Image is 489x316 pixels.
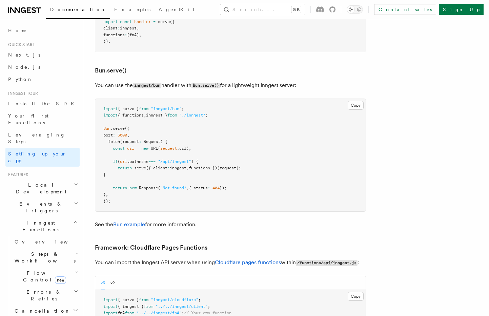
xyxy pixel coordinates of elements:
span: .serve [110,126,125,131]
span: inngest [120,26,137,30]
span: ({ client [146,166,167,170]
span: Setting up your app [8,151,66,163]
span: , [144,113,146,118]
span: export [103,19,118,24]
span: Examples [114,7,150,12]
span: Install the SDK [8,101,78,106]
span: } [103,172,106,177]
span: Events & Triggers [5,201,74,214]
button: v3 [101,276,105,290]
span: , [186,186,189,190]
span: serve [158,19,170,24]
span: return [118,166,132,170]
span: functions [103,33,125,37]
span: Next.js [8,52,40,58]
span: Leveraging Steps [8,132,65,144]
button: Errors & Retries [12,286,80,305]
a: Next.js [5,49,80,61]
span: : [118,26,120,30]
span: { status [189,186,208,190]
button: Events & Triggers [5,198,80,217]
a: Framework: Cloudflare Pages Functions [95,243,207,252]
span: import [103,311,118,315]
span: 404 [212,186,220,190]
span: ; [198,297,201,302]
a: Examples [110,2,155,18]
a: Sign Up [439,4,484,15]
span: (request [120,139,139,144]
code: /functions/api/inngest.js [296,260,358,266]
span: , [186,166,189,170]
span: , [106,192,108,197]
span: new [141,146,148,151]
button: Inngest Functions [5,217,80,236]
a: Cloudflare pages functions [215,259,281,266]
span: new [55,276,66,284]
span: url [127,146,134,151]
span: Documentation [50,7,106,12]
span: ({ [125,126,129,131]
span: Inngest tour [5,91,38,96]
a: Setting up your app [5,148,80,167]
span: 3000 [118,133,127,138]
p: You can import the Inngest API server when using within : [95,258,366,268]
span: }); [103,39,110,44]
span: Overview [15,239,84,245]
span: ; [182,106,184,111]
span: , [137,26,139,30]
span: }); [220,186,227,190]
span: = [153,19,156,24]
span: "../../inngest/client" [156,304,208,309]
span: "Not found" [160,186,186,190]
span: { inngest } [118,304,144,309]
span: import [103,297,118,302]
span: Node.js [8,64,40,70]
span: Quick start [5,42,35,47]
span: : [139,139,141,144]
span: , [127,133,129,138]
span: Local Development [5,182,74,195]
span: Response [139,186,158,190]
span: from [139,297,148,302]
a: Node.js [5,61,80,73]
span: ( [158,186,160,190]
span: "../../inngest/fnA" [137,311,182,315]
span: return [113,186,127,190]
span: ({ [170,19,175,24]
span: fnA [118,311,125,315]
span: request [160,146,177,151]
code: inngest/bun [133,83,161,88]
span: import [103,106,118,111]
span: inngest } [146,113,167,118]
span: from [144,304,153,309]
span: : [113,133,115,138]
a: Install the SDK [5,98,80,110]
a: Bun.serve() [95,66,126,75]
span: // Your own function [184,311,231,315]
span: ; [182,311,184,315]
span: = [137,146,139,151]
span: [fnA] [127,33,139,37]
span: ( [158,146,160,151]
a: Overview [12,236,80,248]
p: See the for more information. [95,220,366,229]
span: Steps & Workflows [12,251,76,264]
span: : [167,166,170,170]
button: Copy [348,101,364,110]
span: Features [5,172,28,177]
span: Errors & Retries [12,289,74,302]
span: url [120,159,127,164]
span: Home [8,27,27,34]
span: if [113,159,118,164]
button: Copy [348,292,364,301]
button: Toggle dark mode [347,5,363,14]
button: Flow Controlnew [12,267,80,286]
span: inngest [170,166,186,170]
a: Documentation [46,2,110,19]
span: }); [103,199,110,204]
span: Bun [103,126,110,131]
button: Steps & Workflows [12,248,80,267]
span: from [167,113,177,118]
button: Search...⌘K [220,4,305,15]
span: from [139,106,148,111]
